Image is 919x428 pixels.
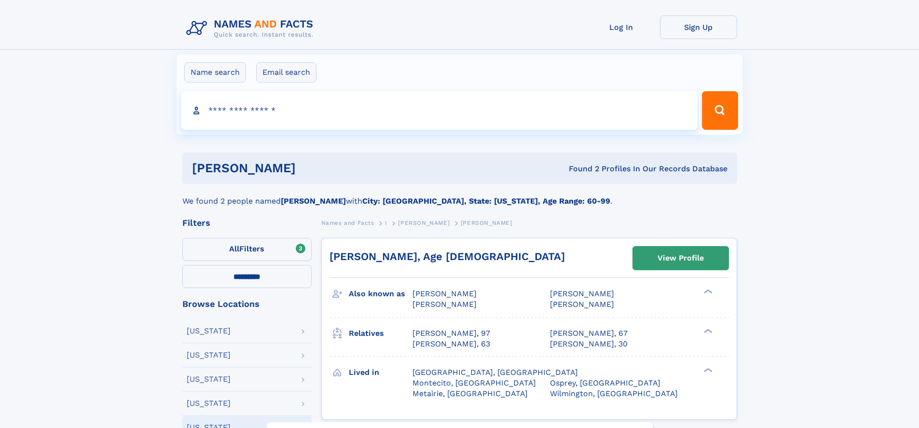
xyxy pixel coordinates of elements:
[550,300,614,309] span: [PERSON_NAME]
[182,219,312,227] div: Filters
[550,328,628,339] a: [PERSON_NAME], 67
[187,375,231,383] div: [US_STATE]
[329,250,565,262] a: [PERSON_NAME], Age [DEMOGRAPHIC_DATA]
[187,351,231,359] div: [US_STATE]
[701,289,713,295] div: ❯
[702,91,738,130] button: Search Button
[633,247,728,270] a: View Profile
[412,339,490,349] a: [PERSON_NAME], 63
[256,62,316,83] label: Email search
[184,62,246,83] label: Name search
[550,378,660,387] span: Osprey, [GEOGRAPHIC_DATA]
[349,325,412,342] h3: Relatives
[658,247,704,269] div: View Profile
[550,339,628,349] a: [PERSON_NAME], 30
[461,220,512,226] span: [PERSON_NAME]
[412,328,490,339] a: [PERSON_NAME], 97
[412,289,477,298] span: [PERSON_NAME]
[412,300,477,309] span: [PERSON_NAME]
[181,91,698,130] input: search input
[432,164,727,174] div: Found 2 Profiles In Our Records Database
[412,378,536,387] span: Montecito, [GEOGRAPHIC_DATA]
[385,220,387,226] span: I
[182,238,312,261] label: Filters
[550,289,614,298] span: [PERSON_NAME]
[550,389,678,398] span: Wilmington, [GEOGRAPHIC_DATA]
[187,400,231,407] div: [US_STATE]
[660,15,737,39] a: Sign Up
[398,220,450,226] span: [PERSON_NAME]
[583,15,660,39] a: Log In
[362,196,610,206] b: City: [GEOGRAPHIC_DATA], State: [US_STATE], Age Range: 60-99
[229,244,239,253] span: All
[701,367,713,373] div: ❯
[398,217,450,229] a: [PERSON_NAME]
[182,300,312,308] div: Browse Locations
[385,217,387,229] a: I
[182,15,321,41] img: Logo Names and Facts
[349,364,412,381] h3: Lived in
[412,368,578,377] span: [GEOGRAPHIC_DATA], [GEOGRAPHIC_DATA]
[349,286,412,302] h3: Also known as
[182,184,737,207] div: We found 2 people named with .
[281,196,346,206] b: [PERSON_NAME]
[192,162,432,174] h1: [PERSON_NAME]
[187,327,231,335] div: [US_STATE]
[412,389,528,398] span: Metairie, [GEOGRAPHIC_DATA]
[701,328,713,334] div: ❯
[321,217,374,229] a: Names and Facts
